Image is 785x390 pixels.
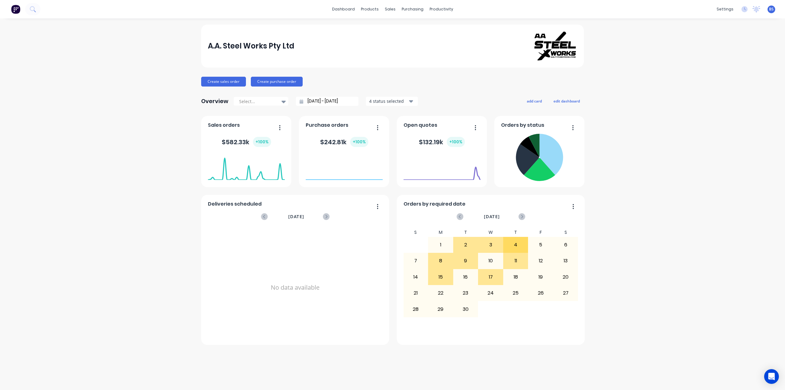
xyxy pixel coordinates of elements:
[208,200,262,208] span: Deliveries scheduled
[454,237,478,253] div: 2
[454,301,478,317] div: 30
[764,369,779,384] div: Open Intercom Messenger
[454,269,478,285] div: 16
[553,228,578,237] div: S
[428,269,453,285] div: 15
[534,32,577,61] img: A.A. Steel Works Pty Ltd
[478,285,503,301] div: 24
[454,285,478,301] div: 23
[553,285,578,301] div: 27
[208,122,240,129] span: Sales orders
[504,285,528,301] div: 25
[404,269,428,285] div: 14
[208,228,383,347] div: No data available
[504,237,528,253] div: 4
[714,5,737,14] div: settings
[769,6,774,12] span: BS
[399,5,427,14] div: purchasing
[484,213,500,220] span: [DATE]
[428,301,453,317] div: 29
[306,122,348,129] span: Purchase orders
[528,253,553,268] div: 12
[358,5,382,14] div: products
[549,97,584,105] button: edit dashboard
[369,98,408,104] div: 4 status selected
[428,228,453,237] div: M
[404,301,428,317] div: 28
[366,97,418,106] button: 4 status selected
[382,5,399,14] div: sales
[251,77,303,87] button: Create purchase order
[404,122,437,129] span: Open quotes
[503,228,528,237] div: T
[208,40,294,52] div: A.A. Steel Works Pty Ltd
[528,237,553,253] div: 5
[222,137,271,147] div: $ 582.33k
[201,95,228,107] div: Overview
[427,5,456,14] div: productivity
[454,253,478,268] div: 9
[428,285,453,301] div: 22
[528,228,553,237] div: F
[428,237,453,253] div: 1
[553,237,578,253] div: 6
[553,253,578,268] div: 13
[523,97,546,105] button: add card
[447,137,465,147] div: + 100 %
[501,122,544,129] span: Orders by status
[504,269,528,285] div: 18
[478,228,503,237] div: W
[11,5,20,14] img: Factory
[504,253,528,268] div: 11
[350,137,368,147] div: + 100 %
[428,253,453,268] div: 8
[403,228,428,237] div: S
[453,228,478,237] div: T
[320,137,368,147] div: $ 242.81k
[404,285,428,301] div: 21
[288,213,304,220] span: [DATE]
[528,285,553,301] div: 26
[404,253,428,268] div: 7
[528,269,553,285] div: 19
[329,5,358,14] a: dashboard
[201,77,246,87] button: Create sales order
[478,237,503,253] div: 3
[419,137,465,147] div: $ 132.19k
[553,269,578,285] div: 20
[478,253,503,268] div: 10
[478,269,503,285] div: 17
[253,137,271,147] div: + 100 %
